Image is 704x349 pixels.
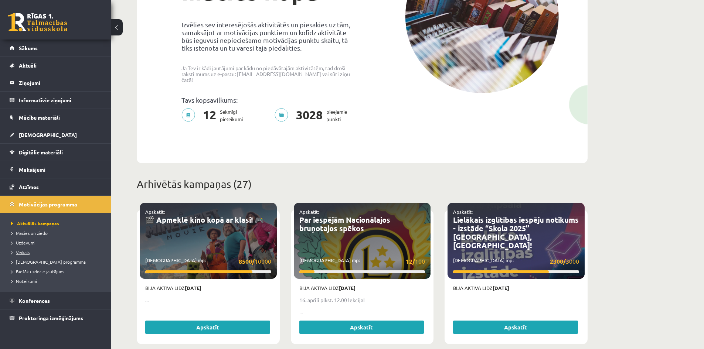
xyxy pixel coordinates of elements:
[299,209,319,215] a: Apskatīt:
[181,21,357,52] p: Izvēlies sev interesējošās aktivitātēs un piesakies uz tām, samaksājot ar motivācijas punktiem un...
[145,215,264,225] a: 🎬 Apmeklē kino kopā ar klasi! 🎮
[19,131,77,138] span: [DEMOGRAPHIC_DATA]
[406,257,415,265] strong: 12/
[19,315,83,321] span: Proktoringa izmēģinājums
[453,209,473,215] a: Apskatīt:
[339,285,356,291] strong: [DATE]
[275,108,351,123] p: pieejamie punkti
[19,92,102,109] legend: Informatīvie ziņojumi
[145,257,271,266] p: [DEMOGRAPHIC_DATA] mp:
[299,215,390,233] a: Par iespējām Nacionālajos bruņotajos spēkos
[11,220,59,226] span: Aktuālās kampaņas
[453,321,578,334] a: Apskatīt
[11,240,35,246] span: Uzdevumi
[19,149,63,155] span: Digitālie materiāli
[299,284,425,292] p: Bija aktīva līdz
[453,257,579,266] p: [DEMOGRAPHIC_DATA] mp:
[10,74,102,91] a: Ziņojumi
[19,45,38,51] span: Sākums
[10,126,102,143] a: [DEMOGRAPHIC_DATA]
[181,108,247,123] p: Sekmīgi pieteikumi
[299,321,424,334] a: Apskatīt
[11,230,103,236] a: Mācies un ziedo
[19,114,60,121] span: Mācību materiāli
[185,285,201,291] strong: [DATE]
[299,308,425,316] p: ...
[550,257,579,266] span: 3000
[239,257,271,266] span: 10000
[19,297,50,304] span: Konferences
[199,108,220,123] span: 12
[11,249,103,256] a: Veikals
[493,285,509,291] strong: [DATE]
[11,259,86,265] span: [DEMOGRAPHIC_DATA] programma
[11,278,103,284] a: Noteikumi
[181,96,357,104] p: Tavs kopsavilkums:
[145,284,271,292] p: Bija aktīva līdz
[19,201,77,208] span: Motivācijas programma
[11,259,103,265] a: [DEMOGRAPHIC_DATA] programma
[10,40,102,57] a: Sākums
[11,268,65,274] span: Biežāk uzdotie jautājumi
[10,178,102,195] a: Atzīmes
[11,239,103,246] a: Uzdevumi
[10,292,102,309] a: Konferences
[299,257,425,266] p: [DEMOGRAPHIC_DATA] mp:
[11,220,103,227] a: Aktuālās kampaņas
[10,144,102,161] a: Digitālie materiāli
[19,161,102,178] legend: Maksājumi
[145,321,270,334] a: Apskatīt
[10,161,102,178] a: Maksājumi
[239,257,255,265] strong: 8500/
[19,62,37,69] span: Aktuāli
[11,230,48,236] span: Mācies un ziedo
[406,257,425,266] span: 100
[145,209,165,215] a: Apskatīt:
[10,109,102,126] a: Mācību materiāli
[137,177,588,192] p: Arhivētās kampaņas (27)
[181,65,357,83] p: Ja Tev ir kādi jautājumi par kādu no piedāvātajām aktivitātēm, tad droši raksti mums uz e-pastu: ...
[19,74,102,91] legend: Ziņojumi
[8,13,67,31] a: Rīgas 1. Tālmācības vidusskola
[10,57,102,74] a: Aktuāli
[11,268,103,275] a: Biežāk uzdotie jautājumi
[10,92,102,109] a: Informatīvie ziņojumi
[19,184,39,190] span: Atzīmes
[453,215,579,250] a: Lielākais izglītības iespēju notikums - izstāde “Skola 2025” [GEOGRAPHIC_DATA], [GEOGRAPHIC_DATA]!
[11,278,37,284] span: Noteikumi
[10,309,102,326] a: Proktoringa izmēģinājums
[299,297,365,303] strong: 16. aprīlī plkst. 12.00 lekcija!
[11,249,30,255] span: Veikals
[453,284,579,292] p: Bija aktīva līdz
[145,296,271,304] p: ...
[550,257,566,265] strong: 2300/
[10,196,102,213] a: Motivācijas programma
[292,108,326,123] span: 3028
